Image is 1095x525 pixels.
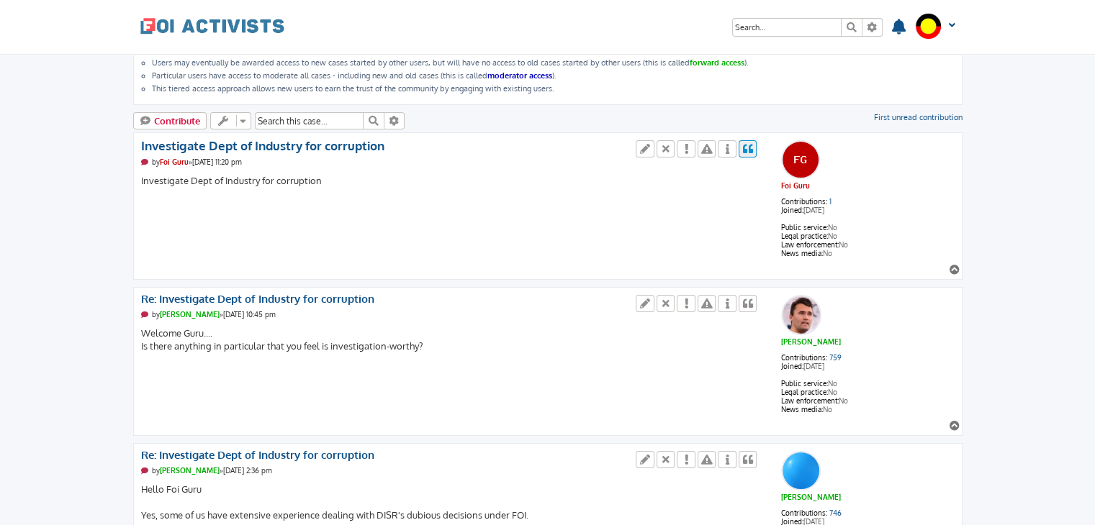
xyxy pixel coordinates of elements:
[781,206,955,223] dd: [DATE]
[781,223,955,232] dd: No
[154,115,200,127] span: Contribute
[781,240,839,249] strong: Law enforcement:
[829,508,842,517] a: 746
[160,310,220,319] a: [PERSON_NAME]
[152,58,955,68] li: Users may eventually be awarded access to new cases started by other users, but will have no acce...
[781,232,955,240] dd: No
[781,206,803,214] strong: Joined:
[210,112,251,129] span: Case tools
[690,58,744,68] strong: forward access
[782,452,820,490] img: User avatar
[781,337,841,346] a: [PERSON_NAME]
[223,466,272,475] time: [DATE] 2:36 pm
[915,13,942,40] img: User avatar
[781,396,839,405] strong: Law enforcement:
[781,493,841,501] a: [PERSON_NAME]
[829,197,832,206] a: 1
[733,19,841,36] input: Search for keywords
[160,466,220,475] a: [PERSON_NAME]
[141,138,384,153] a: Investigate Dept of Industry for corruption
[781,249,823,257] strong: News media:
[152,157,192,166] span: by »
[781,379,955,388] dd: No
[781,362,955,379] dd: [DATE]
[781,240,955,249] dd: No
[781,388,955,396] dd: No
[781,508,827,517] strong: Contributions:
[781,379,828,388] strong: Public service:
[255,112,363,129] input: Search this case…
[141,449,374,462] a: Re: Investigate Dept of Industry for corruption
[781,353,827,362] strong: Contributions:
[781,223,828,232] strong: Public service:
[782,141,819,178] img: User avatar
[133,112,207,129] a: Contribute
[781,405,823,414] strong: News media:
[141,174,760,203] div: Investigate Dept of Industry for corruption
[782,296,821,334] img: User avatar
[141,327,760,355] div: Welcome Guru.... Is there anything in particular that you feel is investigation-worthy?
[141,293,374,306] a: Re: Investigate Dept of Industry for corruption
[781,362,803,370] strong: Joined:
[152,83,955,93] li: This tiered access approach allows new users to earn the trust of the community by engaging with ...
[874,112,963,122] a: First unread contribution
[781,181,810,190] a: Foi Guru
[781,405,955,414] dd: No
[781,232,828,240] strong: Legal practice:
[781,388,828,396] strong: Legal practice:
[781,249,955,257] dd: No
[781,396,955,405] dd: No
[781,197,827,206] strong: Contributions:
[487,70,552,81] strong: moderator access
[152,70,955,81] li: Particular users have access to moderate all cases - including new and old cases (this is called ).
[829,353,842,362] a: 759
[140,7,284,45] a: FOI Activists
[223,310,276,319] time: [DATE] 10:45 pm
[192,157,242,166] time: [DATE] 11:20 pm
[152,466,223,475] span: by »
[160,157,189,166] a: Foi Guru
[152,310,223,319] span: by »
